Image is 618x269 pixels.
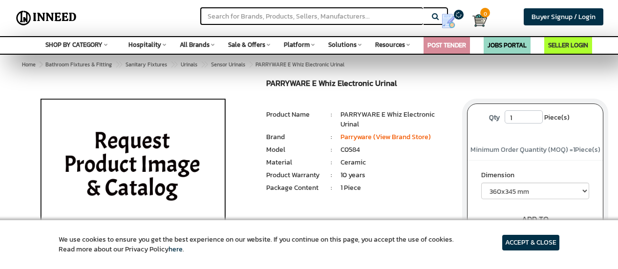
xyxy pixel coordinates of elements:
span: > [201,59,206,70]
a: POST TENDER [427,41,466,50]
li: : [322,170,341,180]
li: C0584 [341,145,452,155]
span: 0 [480,8,490,18]
label: Dimension [481,170,589,183]
span: Solutions [328,40,357,49]
span: > [249,59,254,70]
a: Cart 0 [472,10,479,31]
div: ADD TO [468,214,603,225]
a: Bathroom Fixtures & Fitting [43,59,114,70]
article: We use cookies to ensure you get the best experience on our website. If you continue on this page... [59,235,454,254]
span: Buyer Signup / Login [532,12,596,22]
li: : [322,110,341,120]
a: Sensor Urinals [209,59,247,70]
li: Ceramic [341,158,452,167]
a: Urinals [179,59,199,70]
a: here [169,244,183,254]
a: Buyer Signup / Login [524,8,603,25]
img: Inneed.Market [13,6,80,30]
li: 10 years [341,170,452,180]
label: Qty [484,110,505,125]
input: Search for Brands, Products, Sellers, Manufacturers... [200,7,423,25]
span: 1 [573,145,575,155]
a: SELLER LOGIN [548,41,588,50]
a: my Quotes [432,10,472,32]
article: ACCEPT & CLOSE [502,235,559,250]
span: Sale & Offers [228,40,265,49]
li: Brand [266,132,322,142]
span: Sanitary Fixtures [126,61,167,68]
span: Piece(s) [544,110,570,125]
span: > [39,61,42,68]
a: Home [20,59,38,70]
img: Cart [472,13,487,28]
span: Minimum Order Quantity (MOQ) = Piece(s) [470,145,600,155]
span: > [170,59,175,70]
li: Package Content [266,183,322,193]
li: Model [266,145,322,155]
img: Show My Quotes [441,14,456,28]
li: Material [266,158,322,167]
span: SHOP BY CATEGORY [45,40,103,49]
li: : [322,145,341,155]
li: : [322,183,341,193]
li: Product Name [266,110,322,120]
span: Resources [375,40,405,49]
span: Urinals [181,61,197,68]
span: PARRYWARE E Whiz Electronic Urinal [43,61,344,68]
span: Bathroom Fixtures & Fitting [45,61,112,68]
a: Sanitary Fixtures [124,59,169,70]
li: PARRYWARE E Whiz Electronic Urinal [341,110,452,129]
h1: PARRYWARE E Whiz Electronic Urinal [266,79,453,90]
span: Platform [284,40,310,49]
span: All Brands [180,40,210,49]
span: Sensor Urinals [211,61,245,68]
li: 1 Piece [341,183,452,193]
span: > [115,59,120,70]
span: Hospitality [128,40,161,49]
a: JOBS PORTAL [488,41,527,50]
a: Parryware (View Brand Store) [341,132,431,142]
li: Product Warranty [266,170,322,180]
li: : [322,132,341,142]
li: : [322,158,341,167]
